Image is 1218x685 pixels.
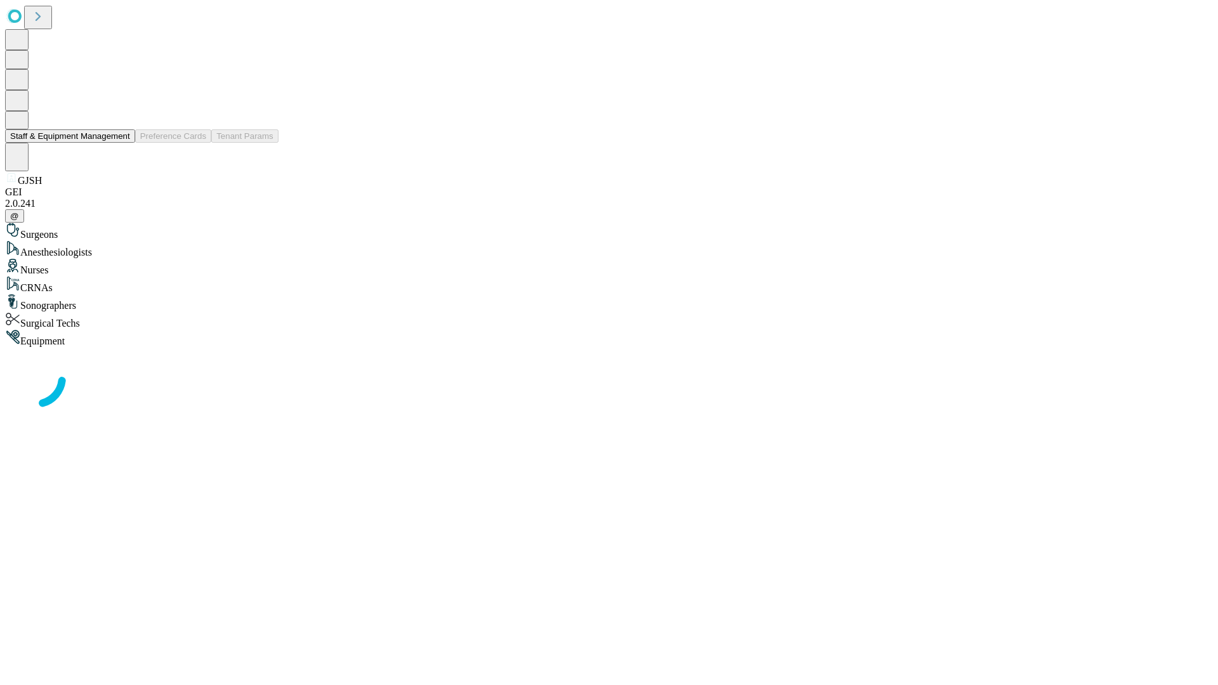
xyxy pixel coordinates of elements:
[5,240,1213,258] div: Anesthesiologists
[5,129,135,143] button: Staff & Equipment Management
[5,186,1213,198] div: GEI
[5,258,1213,276] div: Nurses
[135,129,211,143] button: Preference Cards
[5,276,1213,294] div: CRNAs
[10,211,19,221] span: @
[18,175,42,186] span: GJSH
[5,209,24,223] button: @
[5,223,1213,240] div: Surgeons
[211,129,278,143] button: Tenant Params
[5,198,1213,209] div: 2.0.241
[5,294,1213,311] div: Sonographers
[5,311,1213,329] div: Surgical Techs
[5,329,1213,347] div: Equipment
